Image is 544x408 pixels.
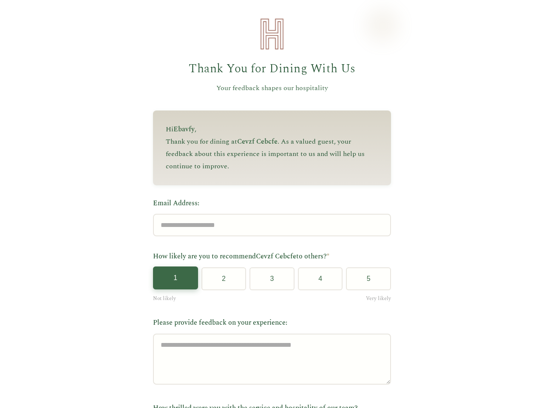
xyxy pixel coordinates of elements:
p: Your feedback shapes our hospitality [153,83,391,94]
button: 4 [298,267,343,290]
span: Cevzf Cebcfe [237,136,278,147]
label: How likely are you to recommend to others? [153,251,391,262]
button: 5 [346,267,391,290]
p: Thank you for dining at . As a valued guest, your feedback about this experience is important to ... [166,136,378,172]
button: 2 [201,267,246,290]
button: 1 [153,266,198,289]
span: Very likely [366,295,391,303]
button: 3 [249,267,295,290]
p: Hi , [166,123,378,136]
label: Email Address: [153,198,391,209]
span: Ebavfy [173,124,195,134]
label: Please provide feedback on your experience: [153,317,391,329]
span: Not likely [153,295,176,303]
img: Heirloom Hospitality Logo [255,17,289,51]
h1: Thank You for Dining With Us [153,59,391,79]
span: Cevzf Cebcfe [256,251,296,261]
